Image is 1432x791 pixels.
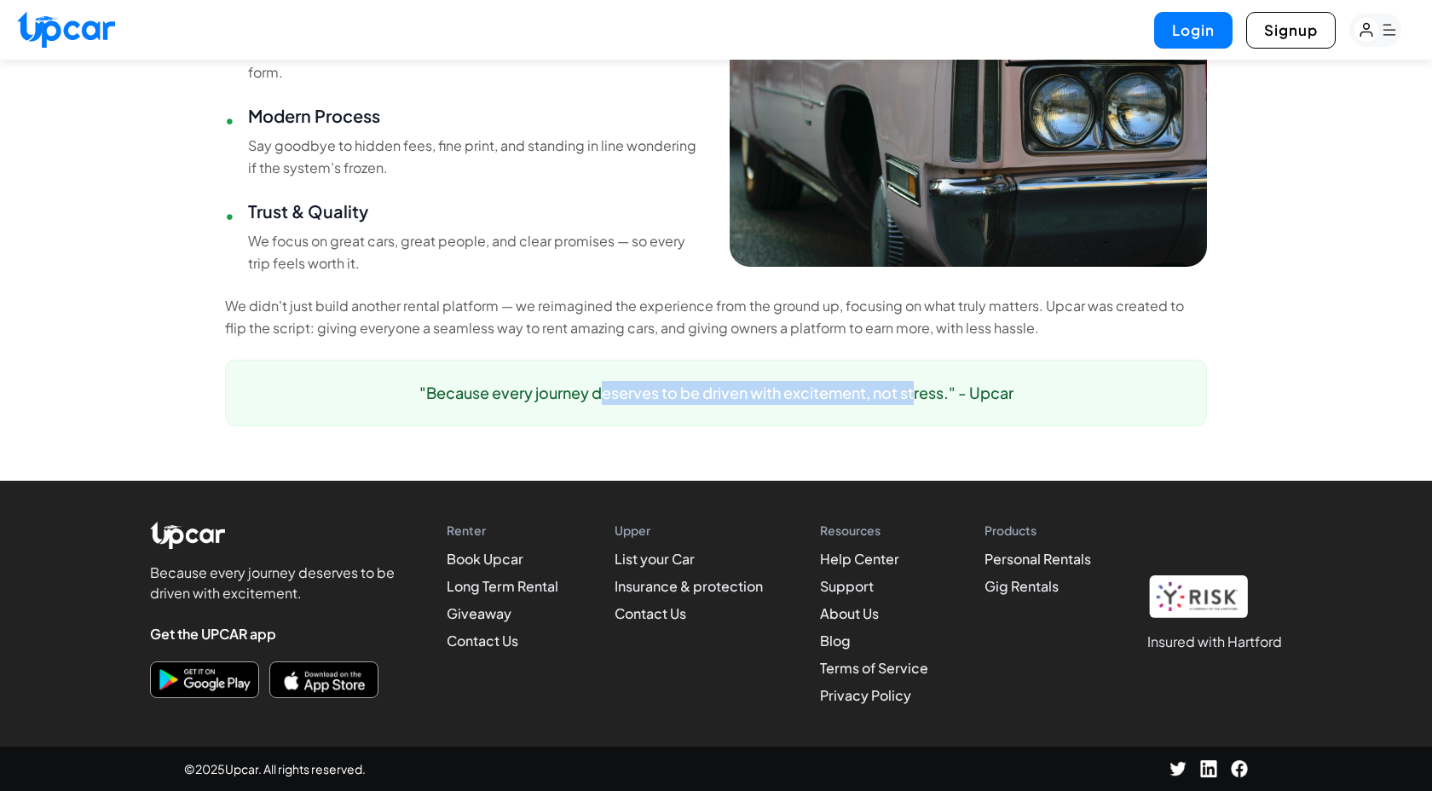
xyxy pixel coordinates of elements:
h4: Get the UPCAR app [150,624,406,644]
h4: Upper [615,522,763,539]
img: Twitter [1169,760,1187,777]
a: Contact Us [447,632,518,650]
a: List your Car [615,550,695,568]
a: Terms of Service [820,659,928,677]
span: • [225,107,234,131]
p: Because every journey deserves to be driven with excitement. [150,563,406,603]
p: We focus on great cars, great people, and clear promises — so every trip feels worth it. [248,230,702,274]
h4: Modern Process [248,104,702,128]
p: Say goodbye to hidden fees, fine print, and standing in line wondering if the system’s frozen. [248,135,702,179]
img: Get it on Google Play [154,666,255,694]
img: Upcar Logo [150,522,225,549]
a: Help Center [820,550,899,568]
a: Insurance & protection [615,577,763,595]
p: "Because every journey deserves to be driven with excitement, not stress." - Upcar [246,381,1186,405]
a: Personal Rentals [984,550,1091,568]
a: Long Term Rental [447,577,558,595]
button: Download on Google Play [150,661,259,698]
button: Signup [1246,12,1336,49]
a: About Us [820,604,879,622]
a: Contact Us [615,604,686,622]
h4: Trust & Quality [248,199,702,223]
h4: Products [984,522,1091,539]
img: Download on the App Store [274,666,374,694]
p: We didn't just build another rental platform — we reimagined the experience from the ground up, f... [225,295,1207,339]
a: Gig Rentals [984,577,1059,595]
p: Renting a car should feel easy — like picking a playlist, not filing a tax form. [248,39,702,84]
h4: Resources [820,522,928,539]
a: Book Upcar [447,550,523,568]
button: Login [1154,12,1233,49]
a: Blog [820,632,851,650]
img: Upcar Logo [17,11,115,48]
button: Download on the App Store [269,661,378,698]
img: LinkedIn [1200,760,1217,777]
a: Support [820,577,874,595]
h4: Renter [447,522,558,539]
h1: Insured with Hartford [1147,632,1282,652]
a: Giveaway [447,604,511,622]
a: Privacy Policy [820,686,911,704]
span: © 2025 Upcar. All rights reserved. [184,760,366,777]
img: Facebook [1231,760,1248,777]
span: • [225,203,234,227]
